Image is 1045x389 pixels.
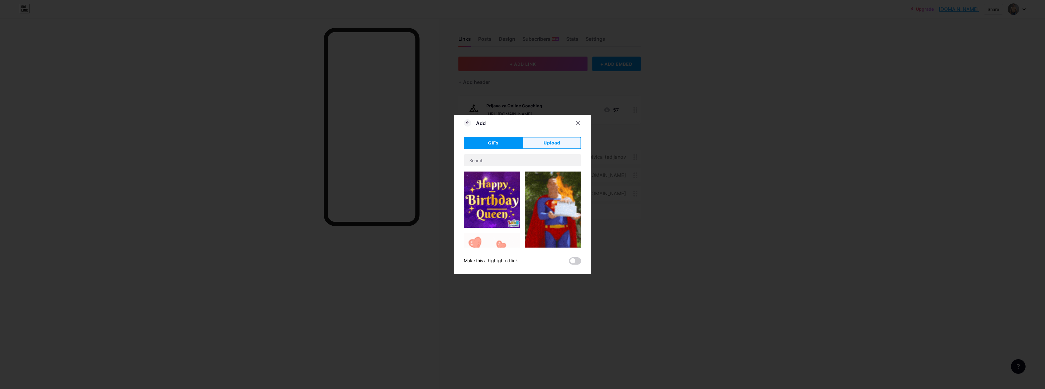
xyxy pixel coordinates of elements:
[464,233,520,289] img: Gihpy
[464,137,522,149] button: GIFs
[476,120,486,127] div: Add
[522,137,581,149] button: Upload
[543,140,560,146] span: Upload
[464,154,581,166] input: Search
[488,140,499,146] span: GIFs
[525,172,581,250] img: Gihpy
[464,257,518,265] div: Make this a highlighted link
[464,172,520,228] img: Gihpy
